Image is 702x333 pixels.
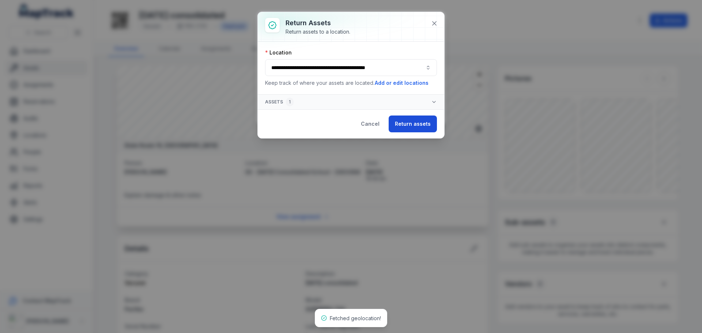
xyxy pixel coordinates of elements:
span: Fetched geolocation! [330,315,381,321]
h3: Return assets [286,18,350,28]
button: Return assets [389,116,437,132]
button: Cancel [355,116,386,132]
p: Keep track of where your assets are located. [265,79,437,87]
button: Add or edit locations [374,79,429,87]
div: Return assets to a location. [286,28,350,35]
label: Location [265,49,292,56]
div: 1 [286,98,294,106]
span: Assets [265,98,294,106]
button: Assets1 [258,95,444,109]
